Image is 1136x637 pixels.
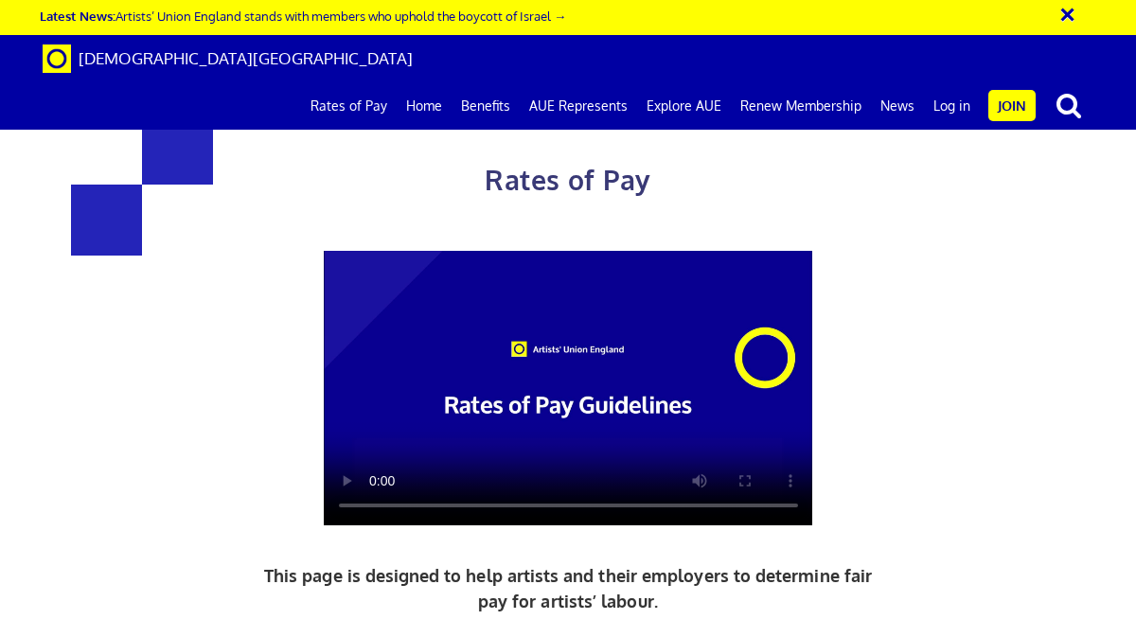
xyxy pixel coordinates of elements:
[397,82,452,130] a: Home
[1039,85,1098,125] button: search
[28,35,427,82] a: Brand [DEMOGRAPHIC_DATA][GEOGRAPHIC_DATA]
[988,90,1036,121] a: Join
[301,82,397,130] a: Rates of Pay
[731,82,871,130] a: Renew Membership
[924,82,980,130] a: Log in
[871,82,924,130] a: News
[520,82,637,130] a: AUE Represents
[637,82,731,130] a: Explore AUE
[79,48,413,68] span: [DEMOGRAPHIC_DATA][GEOGRAPHIC_DATA]
[40,8,566,24] a: Latest News:Artists’ Union England stands with members who uphold the boycott of Israel →
[40,8,115,24] strong: Latest News:
[452,82,520,130] a: Benefits
[485,163,650,197] span: Rates of Pay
